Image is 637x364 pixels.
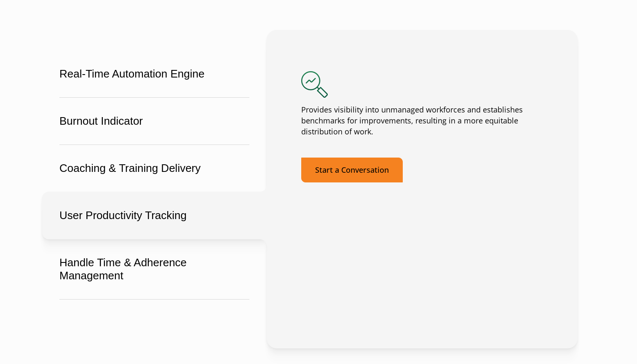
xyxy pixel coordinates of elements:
[42,97,267,145] button: Burnout Indicator
[301,71,328,98] img: User Productivity Tracking
[42,239,267,300] button: Handle Time & Adherence Management
[301,104,543,137] p: Provides visibility into unmanaged workforces and establishes benchmarks for improvements, result...
[301,158,403,182] a: Start a Conversation
[42,50,267,98] button: Real-Time Automation Engine
[42,192,267,239] button: User Productivity Tracking
[42,145,267,192] button: Coaching & Training Delivery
